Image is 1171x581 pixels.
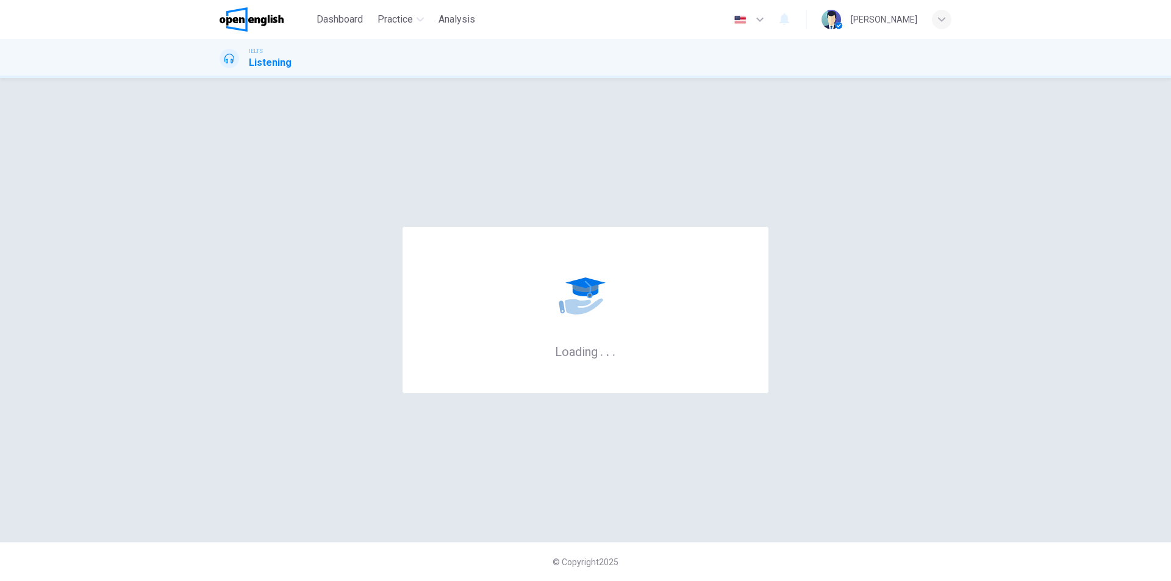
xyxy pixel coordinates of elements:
img: en [732,15,748,24]
button: Practice [373,9,429,30]
span: IELTS [249,47,263,55]
button: Analysis [434,9,480,30]
span: © Copyright 2025 [553,557,618,567]
h1: Listening [249,55,292,70]
span: Practice [378,12,413,27]
h6: . [612,340,616,360]
button: Dashboard [312,9,368,30]
span: Analysis [439,12,475,27]
span: Dashboard [317,12,363,27]
div: [PERSON_NAME] [851,12,917,27]
img: OpenEnglish logo [220,7,284,32]
a: OpenEnglish logo [220,7,312,32]
h6: Loading [555,343,616,359]
img: Profile picture [822,10,841,29]
h6: . [606,340,610,360]
h6: . [600,340,604,360]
